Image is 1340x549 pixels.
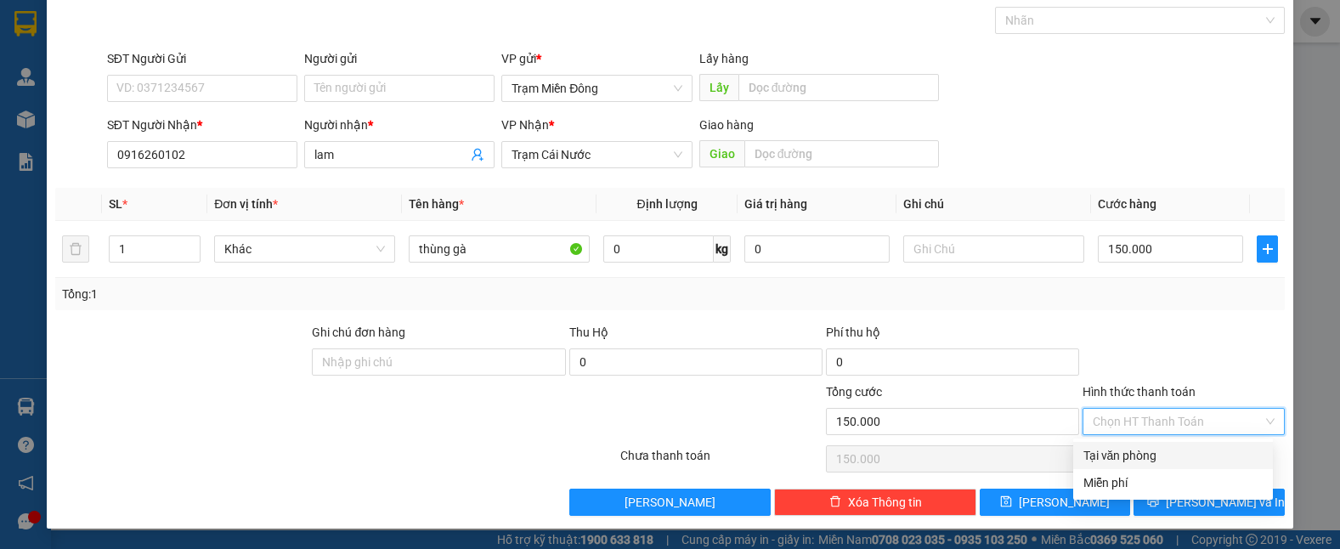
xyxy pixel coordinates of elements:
div: 70.000 [119,110,242,133]
span: CC : [119,114,143,132]
span: printer [1147,495,1159,509]
div: SĐT Người Gửi [107,49,297,68]
span: Giá trị hàng [744,197,807,211]
button: delete [62,235,89,263]
input: Dọc đường [744,140,939,167]
span: Nhận: [122,16,162,34]
div: Trạm Đầm Dơi [122,14,240,55]
button: save[PERSON_NAME] [980,489,1130,516]
span: Giao [699,140,744,167]
button: [PERSON_NAME] [569,489,772,516]
span: Tổng cước [826,385,882,399]
span: [PERSON_NAME] [1019,493,1110,512]
span: Trạm Cái Nước [512,142,681,167]
span: VP Nhận [501,118,549,132]
span: Tên hàng [409,197,464,211]
button: deleteXóa Thông tin [774,489,976,516]
div: SĐT Người Nhận [107,116,297,134]
span: SL [109,197,122,211]
span: Lấy hàng [699,52,749,65]
input: VD: Bàn, Ghế [409,235,590,263]
div: Tổng: 1 [62,285,517,303]
span: [PERSON_NAME] và In [1166,493,1285,512]
button: plus [1257,235,1277,263]
span: user-add [471,148,484,161]
span: Xóa Thông tin [848,493,922,512]
span: save [1000,495,1012,509]
input: Dọc đường [738,74,939,101]
div: Tại văn phòng [1083,446,1263,465]
span: Khác [224,236,385,262]
label: Hình thức thanh toán [1083,385,1196,399]
div: 0393251511 [122,76,240,99]
span: [PERSON_NAME] [625,493,715,512]
span: kg [714,235,731,263]
label: Ghi chú đơn hàng [312,325,405,339]
span: Lấy [699,74,738,101]
div: Người nhận [304,116,495,134]
span: Đơn vị tính [214,197,278,211]
div: Trạm Miền Đông [14,14,110,55]
span: Giao hàng [699,118,754,132]
input: 0 [744,235,890,263]
span: Trạm Miền Đông [512,76,681,101]
div: Miễn phí [1083,473,1263,492]
div: Người gửi [304,49,495,68]
input: Ghi Chú [903,235,1084,263]
input: Ghi chú đơn hàng [312,348,565,376]
div: Phí thu hộ [826,323,1079,348]
span: Cước hàng [1098,197,1156,211]
span: Thu Hộ [569,325,608,339]
div: dai [122,55,240,76]
span: delete [829,495,841,509]
span: Gửi: [14,16,41,34]
div: Chưa thanh toán [619,446,824,476]
span: Định lượng [636,197,697,211]
th: Ghi chú [896,188,1091,221]
button: printer[PERSON_NAME] và In [1134,489,1284,516]
span: plus [1258,242,1276,256]
div: VP gửi [501,49,692,68]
